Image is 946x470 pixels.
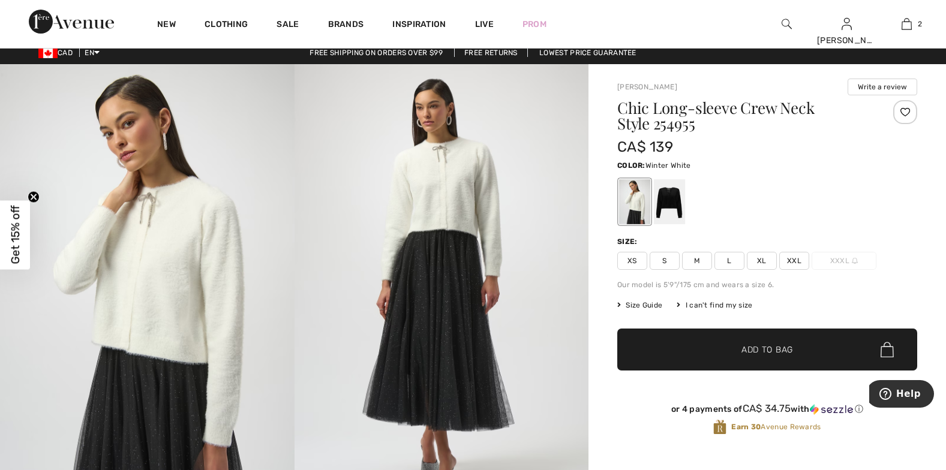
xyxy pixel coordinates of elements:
span: Color: [617,161,645,170]
div: I can't find my size [677,300,752,311]
span: EN [85,49,100,57]
span: L [714,252,744,270]
div: Size: [617,236,640,247]
img: Sezzle [810,404,853,415]
a: Brands [328,19,364,32]
span: Avenue Rewards [731,421,821,432]
img: Canadian Dollar [38,49,58,58]
div: Our model is 5'9"/175 cm and wears a size 6. [617,279,917,290]
div: [PERSON_NAME] [817,34,876,47]
img: ring-m.svg [852,258,858,264]
img: 1ère Avenue [29,10,114,34]
span: CAD [38,49,77,57]
a: [PERSON_NAME] [617,83,677,91]
a: Free Returns [454,49,528,57]
span: Size Guide [617,300,662,311]
button: Close teaser [28,191,40,203]
img: My Bag [902,17,912,31]
span: Get 15% off [8,206,22,264]
div: or 4 payments ofCA$ 34.75withSezzle Click to learn more about Sezzle [617,403,917,419]
img: Bag.svg [881,342,894,357]
a: 2 [877,17,936,31]
a: Sign In [842,18,852,29]
span: S [650,252,680,270]
img: My Info [842,17,852,31]
img: search the website [782,17,792,31]
div: Winter White [619,179,650,224]
span: XL [747,252,777,270]
iframe: Opens a widget where you can find more information [869,380,934,410]
a: New [157,19,176,32]
span: M [682,252,712,270]
button: Add to Bag [617,329,917,370]
img: Avenue Rewards [713,419,726,435]
span: XXXL [812,252,876,270]
span: Add to Bag [741,344,793,356]
h1: Chic Long-sleeve Crew Neck Style 254955 [617,100,867,131]
span: CA$ 34.75 [743,402,791,414]
a: Clothing [205,19,248,32]
a: Live [475,18,494,31]
div: Black [654,179,685,224]
span: XXL [779,252,809,270]
span: Winter White [645,161,691,170]
strong: Earn 30 [731,423,761,431]
span: Inspiration [392,19,446,32]
a: Sale [277,19,299,32]
span: CA$ 139 [617,138,673,155]
button: Write a review [848,79,917,95]
a: Free shipping on orders over $99 [300,49,452,57]
span: XS [617,252,647,270]
span: 2 [918,19,922,29]
div: or 4 payments of with [617,403,917,415]
a: Lowest Price Guarantee [530,49,646,57]
a: Prom [522,18,546,31]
